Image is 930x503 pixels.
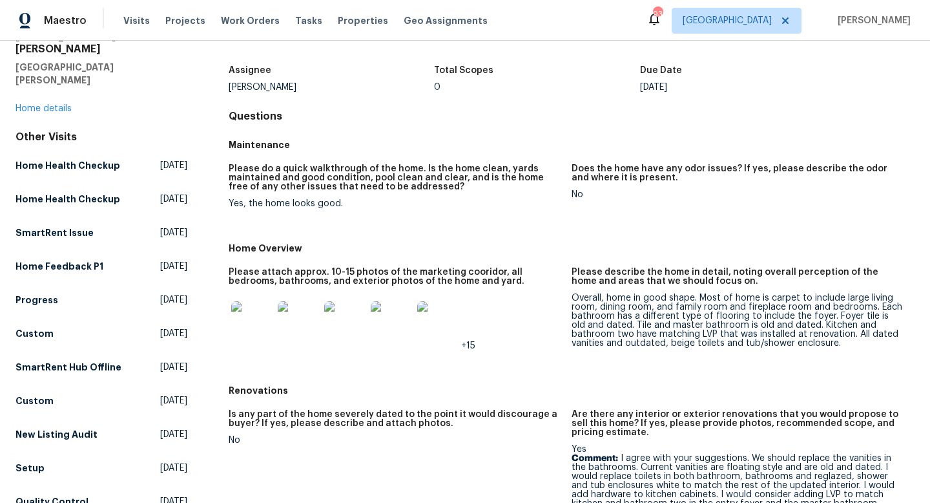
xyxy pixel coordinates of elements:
[572,190,904,199] div: No
[572,454,618,463] b: Comment:
[640,66,682,75] h5: Due Date
[160,394,187,407] span: [DATE]
[572,164,904,182] h5: Does the home have any odor issues? If yes, please describe the odor and where it is present.
[123,14,150,27] span: Visits
[572,268,904,286] h5: Please describe the home in detail, noting overall perception of the home and areas that we shoul...
[229,242,914,255] h5: Home Overview
[15,423,187,446] a: New Listing Audit[DATE]
[640,83,846,92] div: [DATE]
[295,16,322,25] span: Tasks
[683,14,772,27] span: [GEOGRAPHIC_DATA]
[229,384,914,397] h5: Renovations
[229,66,271,75] h5: Assignee
[15,131,187,144] div: Other Visits
[15,187,187,211] a: Home Health Checkup[DATE]
[160,327,187,340] span: [DATE]
[160,260,187,273] span: [DATE]
[221,14,280,27] span: Work Orders
[15,428,98,441] h5: New Listing Audit
[15,294,58,306] h5: Progress
[160,361,187,374] span: [DATE]
[229,110,914,123] h4: Questions
[15,260,103,273] h5: Home Feedback P1
[15,288,187,312] a: Progress[DATE]
[229,164,561,191] h5: Please do a quick walkthrough of the home. Is the home clean, yards maintained and good condition...
[572,410,904,437] h5: Are there any interior or exterior renovations that you would propose to sell this home? If yes, ...
[15,61,187,87] h5: [GEOGRAPHIC_DATA][PERSON_NAME]
[572,294,904,348] div: Overall, home in good shape. Most of home is carpet to include large living room, dining room, an...
[338,14,388,27] span: Properties
[160,159,187,172] span: [DATE]
[229,268,561,286] h5: Please attach approx. 10-15 photos of the marketing cooridor, all bedrooms, bathrooms, and exteri...
[44,14,87,27] span: Maestro
[229,25,914,58] div: Completed: to
[15,322,187,345] a: Custom[DATE]
[229,436,561,445] div: No
[15,104,72,113] a: Home details
[404,14,488,27] span: Geo Assignments
[160,193,187,206] span: [DATE]
[229,138,914,151] h5: Maintenance
[434,83,640,92] div: 0
[15,159,120,172] h5: Home Health Checkup
[15,462,45,475] h5: Setup
[15,193,120,206] h5: Home Health Checkup
[15,255,187,278] a: Home Feedback P1[DATE]
[15,226,94,239] h5: SmartRent Issue
[15,361,121,374] h5: SmartRent Hub Offline
[160,462,187,475] span: [DATE]
[15,327,54,340] h5: Custom
[229,199,561,208] div: Yes, the home looks good.
[832,14,911,27] span: [PERSON_NAME]
[160,428,187,441] span: [DATE]
[15,154,187,177] a: Home Health Checkup[DATE]
[15,356,187,379] a: SmartRent Hub Offline[DATE]
[15,389,187,412] a: Custom[DATE]
[165,14,205,27] span: Projects
[434,66,493,75] h5: Total Scopes
[653,8,662,21] div: 93
[461,341,475,350] span: +15
[229,410,561,428] h5: Is any part of the home severely dated to the point it would discourage a buyer? If yes, please d...
[15,221,187,244] a: SmartRent Issue[DATE]
[15,394,54,407] h5: Custom
[15,456,187,480] a: Setup[DATE]
[15,30,187,56] h2: [STREET_ADDRESS][PERSON_NAME]
[160,226,187,239] span: [DATE]
[229,83,435,92] div: [PERSON_NAME]
[160,294,187,306] span: [DATE]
